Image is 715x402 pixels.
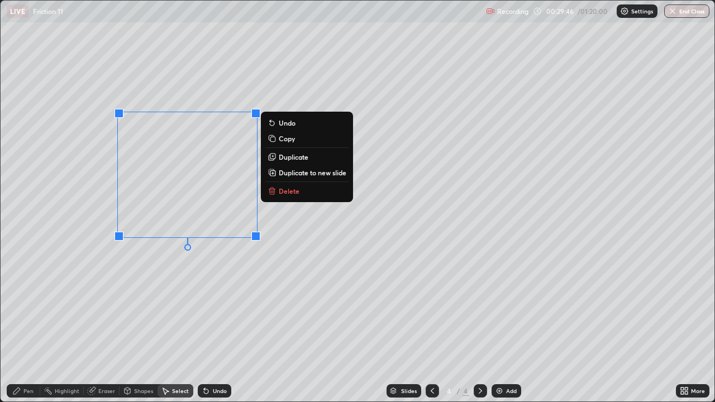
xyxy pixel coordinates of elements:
[265,150,349,164] button: Duplicate
[265,166,349,179] button: Duplicate to new slide
[265,116,349,130] button: Undo
[265,184,349,198] button: Delete
[444,387,455,394] div: 4
[668,7,677,16] img: end-class-cross
[631,8,653,14] p: Settings
[213,388,227,394] div: Undo
[279,168,346,177] p: Duplicate to new slide
[457,387,460,394] div: /
[279,118,295,127] p: Undo
[33,7,63,16] p: Friction 11
[497,7,528,16] p: Recording
[98,388,115,394] div: Eraser
[495,386,504,395] img: add-slide-button
[55,388,79,394] div: Highlight
[10,7,25,16] p: LIVE
[279,152,308,161] p: Duplicate
[486,7,495,16] img: recording.375f2c34.svg
[506,388,517,394] div: Add
[134,388,153,394] div: Shapes
[463,386,469,396] div: 4
[279,134,295,143] p: Copy
[172,388,189,394] div: Select
[23,388,34,394] div: Pen
[691,388,705,394] div: More
[664,4,709,18] button: End Class
[620,7,629,16] img: class-settings-icons
[265,132,349,145] button: Copy
[279,186,299,195] p: Delete
[401,388,417,394] div: Slides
